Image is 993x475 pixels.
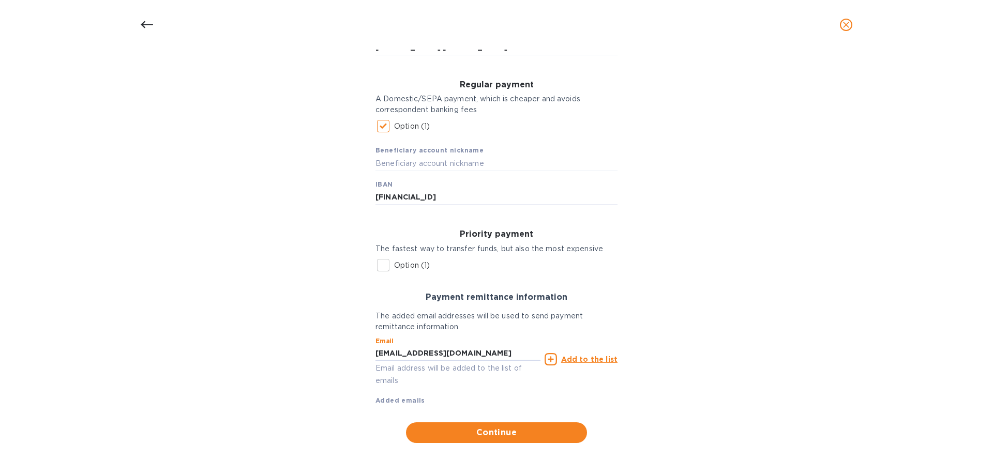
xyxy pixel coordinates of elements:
[375,362,540,386] p: Email address will be added to the list of emails
[394,260,430,271] p: Option (1)
[375,311,618,332] p: The added email addresses will be used to send payment remittance information.
[394,121,430,132] p: Option (1)
[375,243,618,254] p: The fastest way to transfer funds, but also the most expensive
[414,426,579,439] span: Continue
[375,338,394,344] label: Email
[375,80,618,90] h3: Regular payment
[375,180,393,188] b: IBAN
[375,156,618,171] input: Beneficiary account nickname
[375,396,425,404] b: Added emails
[375,229,618,239] h3: Priority payment
[561,355,618,363] u: Add to the list
[375,346,540,361] input: Enter email
[406,422,587,443] button: Continue
[375,190,618,205] input: IBAN
[375,146,484,154] b: Beneficiary account nickname
[375,293,618,302] h3: Payment remittance information
[834,12,859,37] button: close
[375,94,618,115] p: A Domestic/SEPA payment, which is cheaper and avoids correspondent banking fees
